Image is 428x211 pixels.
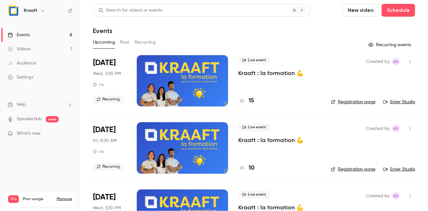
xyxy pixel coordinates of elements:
h1: Events [93,27,112,35]
a: 10 [238,164,254,173]
a: Enter Studio [383,99,415,105]
h4: 10 [249,164,254,173]
span: Created by [366,192,390,200]
span: Fri, 8:30 AM [93,138,117,144]
span: Live event [238,123,270,131]
a: Enter Studio [383,166,415,173]
span: new [46,116,59,122]
span: Alice de Guyenro [392,58,400,65]
span: [DATE] [93,125,116,135]
a: 15 [238,97,254,105]
button: Past [120,37,129,47]
a: Kraaft : la formation 💪 [238,136,303,144]
button: New video [342,4,379,17]
a: Registration page [331,99,375,105]
div: Oct 17 Fri, 8:30 AM (Europe/Paris) [93,122,127,173]
h4: 15 [249,97,254,105]
span: Live event [238,191,270,198]
span: Alice de Guyenro [392,125,400,132]
h6: Kraaft [24,7,37,14]
span: Pro [8,195,19,203]
div: Oct 1 Wed, 3:30 PM (Europe/Paris) [93,55,127,106]
div: 1 h [93,82,104,87]
span: Ad [393,192,399,200]
div: Audience [8,60,36,66]
button: Recurring events [366,40,415,50]
span: Help [17,101,26,108]
div: Videos [8,46,30,52]
button: Schedule [382,4,415,17]
div: Settings [8,74,33,80]
span: Ad [393,125,399,132]
a: Kraaft : la formation 💪 [238,69,303,77]
span: Ad [393,58,399,65]
span: Recurring [93,96,124,103]
span: Live event [238,56,270,64]
span: Alice de Guyenro [392,192,400,200]
span: [DATE] [93,58,116,68]
div: Search for videos or events [98,7,162,14]
a: Manage [57,197,72,202]
iframe: Noticeable Trigger [65,131,72,137]
li: help-dropdown-opener [8,101,72,108]
a: SpeakerHub [17,116,42,122]
span: Recurring [93,163,124,171]
span: Created by [366,58,390,65]
span: What's new [17,130,41,137]
span: Created by [366,125,390,132]
span: [DATE] [93,192,116,202]
button: Upcoming [93,37,115,47]
div: 1 h [93,149,104,154]
a: Registration page [331,166,375,173]
span: Wed, 3:30 PM [93,71,121,77]
button: Recurring [135,37,156,47]
span: Plan usage [23,197,53,202]
div: Events [8,32,30,38]
img: Kraaft [8,5,18,16]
